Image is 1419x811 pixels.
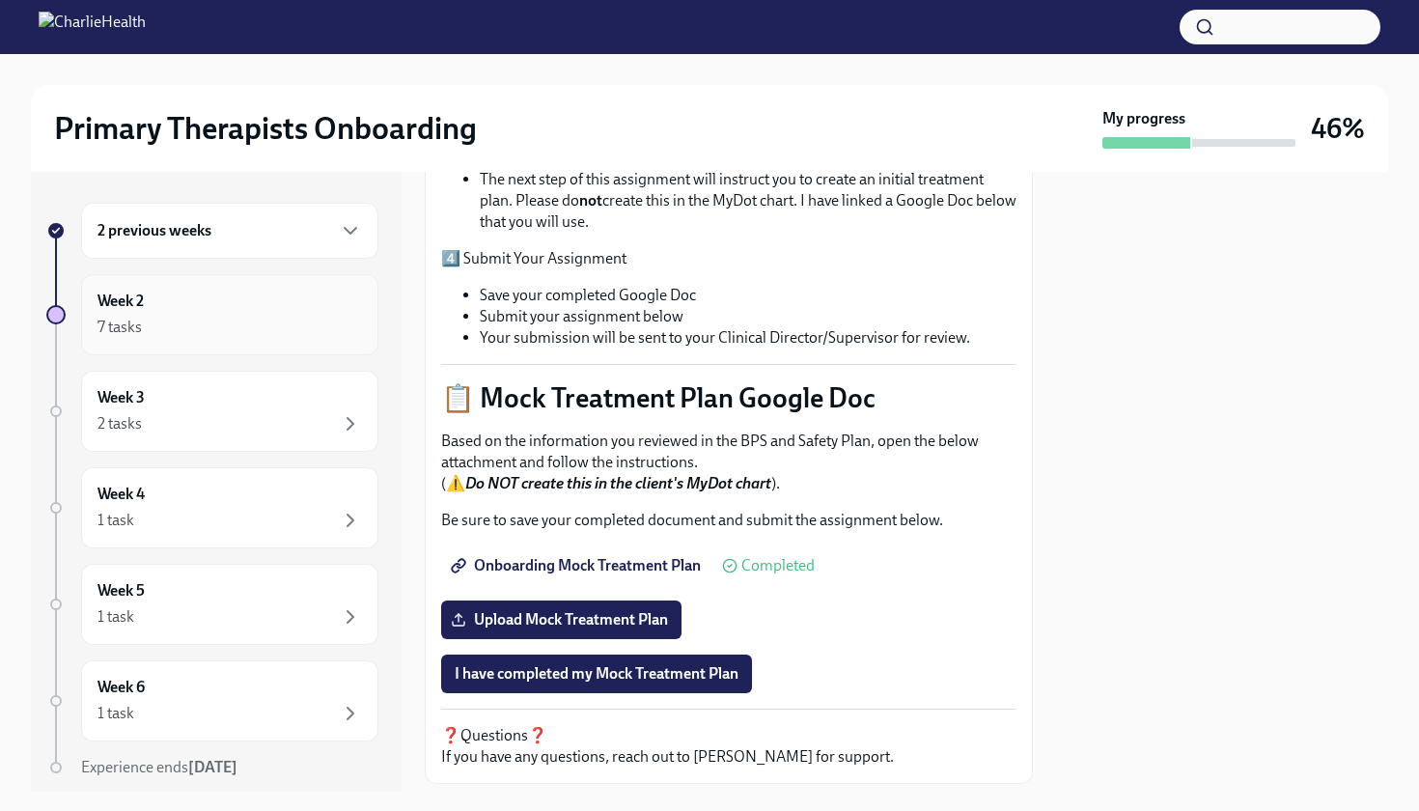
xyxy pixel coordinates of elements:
[54,109,477,148] h2: Primary Therapists Onboarding
[480,327,1016,349] li: Your submission will be sent to your Clinical Director/Supervisor for review.
[81,203,378,259] div: 2 previous weeks
[455,610,668,629] span: Upload Mock Treatment Plan
[97,291,144,312] h6: Week 2
[441,725,1016,768] p: ❓Questions❓ If you have any questions, reach out to [PERSON_NAME] for support.
[480,169,1016,233] li: The next step of this assignment will instruct you to create an initial treatment plan. Please do...
[455,556,701,575] span: Onboarding Mock Treatment Plan
[441,248,1016,269] p: 4️⃣ Submit Your Assignment
[39,12,146,42] img: CharlieHealth
[46,564,378,645] a: Week 51 task
[441,601,682,639] label: Upload Mock Treatment Plan
[441,546,714,585] a: Onboarding Mock Treatment Plan
[97,703,134,724] div: 1 task
[188,758,237,776] strong: [DATE]
[441,380,1016,415] p: 📋 Mock Treatment Plan Google Doc
[579,191,602,210] strong: not
[480,285,1016,306] li: Save your completed Google Doc
[97,677,145,698] h6: Week 6
[97,606,134,628] div: 1 task
[97,413,142,434] div: 2 tasks
[97,387,145,408] h6: Week 3
[480,306,1016,327] li: Submit your assignment below
[46,274,378,355] a: Week 27 tasks
[465,474,771,492] strong: Do NOT create this in the client's MyDot chart
[1102,108,1185,129] strong: My progress
[97,220,211,241] h6: 2 previous weeks
[46,467,378,548] a: Week 41 task
[97,484,145,505] h6: Week 4
[441,655,752,693] button: I have completed my Mock Treatment Plan
[46,660,378,741] a: Week 61 task
[97,317,142,338] div: 7 tasks
[97,580,145,601] h6: Week 5
[46,371,378,452] a: Week 32 tasks
[1311,111,1365,146] h3: 46%
[741,558,815,573] span: Completed
[97,510,134,531] div: 1 task
[441,431,1016,494] p: Based on the information you reviewed in the BPS and Safety Plan, open the below attachment and f...
[81,758,237,776] span: Experience ends
[455,664,738,684] span: I have completed my Mock Treatment Plan
[441,510,1016,531] p: Be sure to save your completed document and submit the assignment below.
